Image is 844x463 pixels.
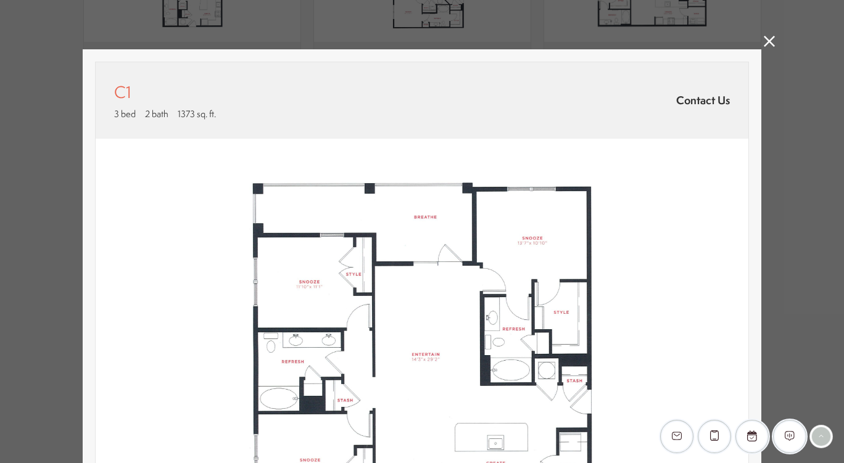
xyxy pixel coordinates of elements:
[178,107,216,120] span: 1373 sq. ft.
[114,81,131,104] p: C1
[114,107,136,120] span: 3 bed
[676,92,730,108] span: Contact Us
[145,107,168,120] span: 2 bath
